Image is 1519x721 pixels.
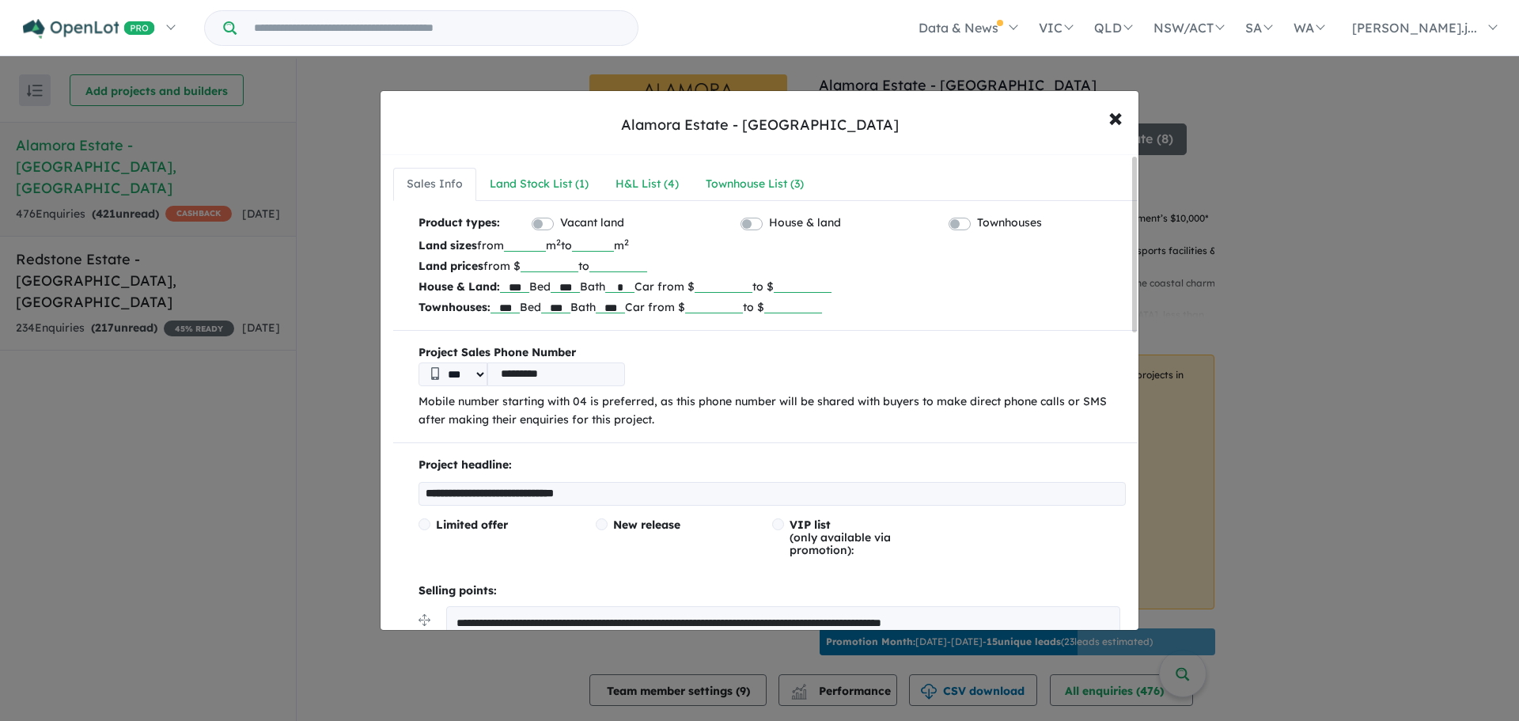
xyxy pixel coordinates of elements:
b: Townhouses: [419,300,491,314]
span: × [1108,100,1123,134]
label: Townhouses [977,214,1042,233]
p: from m to m [419,235,1126,256]
label: House & land [769,214,841,233]
img: drag.svg [419,614,430,626]
p: from $ to [419,256,1126,276]
div: H&L List ( 4 ) [616,175,679,194]
span: VIP list [790,518,831,532]
div: Sales Info [407,175,463,194]
p: Selling points: [419,582,1126,601]
sup: 2 [556,237,561,248]
b: Product types: [419,214,500,235]
sup: 2 [624,237,629,248]
b: Land sizes [419,238,477,252]
span: Limited offer [436,518,508,532]
img: Openlot PRO Logo White [23,19,155,39]
b: House & Land: [419,279,500,294]
p: Project headline: [419,456,1126,475]
span: New release [613,518,680,532]
img: Phone icon [431,367,439,380]
span: [PERSON_NAME].j... [1352,20,1477,36]
b: Land prices [419,259,483,273]
p: Mobile number starting with 04 is preferred, as this phone number will be shared with buyers to m... [419,393,1126,431]
div: Alamora Estate - [GEOGRAPHIC_DATA] [621,115,899,135]
input: Try estate name, suburb, builder or developer [240,11,634,45]
label: Vacant land [560,214,624,233]
div: Land Stock List ( 1 ) [490,175,589,194]
b: Project Sales Phone Number [419,343,1126,362]
span: (only available via promotion): [790,518,891,557]
div: Townhouse List ( 3 ) [706,175,804,194]
p: Bed Bath Car from $ to $ [419,276,1126,297]
p: Bed Bath Car from $ to $ [419,297,1126,317]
